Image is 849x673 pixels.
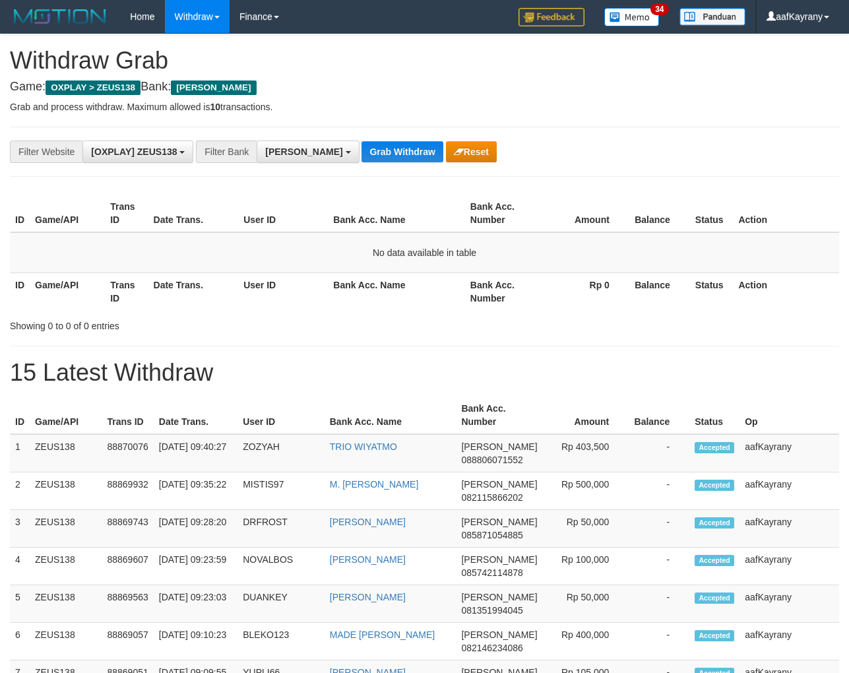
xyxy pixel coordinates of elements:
[543,434,629,472] td: Rp 403,500
[328,195,465,232] th: Bank Acc. Name
[10,80,839,94] h4: Game: Bank:
[629,548,689,585] td: -
[154,548,237,585] td: [DATE] 09:23:59
[328,272,465,310] th: Bank Acc. Name
[237,510,325,548] td: DRFROST
[461,643,522,653] span: Copy 082146234086 to clipboard
[237,623,325,660] td: BLEKO123
[105,195,148,232] th: Trans ID
[465,195,540,232] th: Bank Acc. Number
[465,272,540,310] th: Bank Acc. Number
[30,472,102,510] td: ZEUS138
[10,397,30,434] th: ID
[330,554,406,565] a: [PERSON_NAME]
[30,510,102,548] td: ZEUS138
[237,434,325,472] td: ZOZYAH
[629,195,690,232] th: Balance
[461,441,537,452] span: [PERSON_NAME]
[739,623,839,660] td: aafKayrany
[10,195,30,232] th: ID
[30,397,102,434] th: Game/API
[30,434,102,472] td: ZEUS138
[30,623,102,660] td: ZEUS138
[690,272,734,310] th: Status
[154,434,237,472] td: [DATE] 09:40:27
[325,397,456,434] th: Bank Acc. Name
[679,8,745,26] img: panduan.png
[629,585,689,623] td: -
[446,141,497,162] button: Reset
[46,80,141,95] span: OXPLAY > ZEUS138
[105,272,148,310] th: Trans ID
[330,517,406,527] a: [PERSON_NAME]
[237,548,325,585] td: NOVALBOS
[739,434,839,472] td: aafKayrany
[10,232,839,273] td: No data available in table
[739,397,839,434] th: Op
[238,195,328,232] th: User ID
[10,510,30,548] td: 3
[210,102,220,112] strong: 10
[461,554,537,565] span: [PERSON_NAME]
[102,472,153,510] td: 88869932
[461,517,537,527] span: [PERSON_NAME]
[540,195,629,232] th: Amount
[629,397,689,434] th: Balance
[154,510,237,548] td: [DATE] 09:28:20
[629,510,689,548] td: -
[91,146,177,157] span: [OXPLAY] ZEUS138
[10,434,30,472] td: 1
[543,510,629,548] td: Rp 50,000
[82,141,193,163] button: [OXPLAY] ZEUS138
[237,472,325,510] td: MISTIS97
[30,548,102,585] td: ZEUS138
[10,48,839,74] h1: Withdraw Grab
[148,272,239,310] th: Date Trans.
[689,397,739,434] th: Status
[10,548,30,585] td: 4
[171,80,256,95] span: [PERSON_NAME]
[102,585,153,623] td: 88869563
[257,141,359,163] button: [PERSON_NAME]
[739,548,839,585] td: aafKayrany
[695,555,734,566] span: Accepted
[10,314,344,333] div: Showing 0 to 0 of 0 entries
[30,272,105,310] th: Game/API
[10,272,30,310] th: ID
[330,592,406,602] a: [PERSON_NAME]
[102,510,153,548] td: 88869743
[461,592,537,602] span: [PERSON_NAME]
[456,397,542,434] th: Bank Acc. Number
[10,472,30,510] td: 2
[739,472,839,510] td: aafKayrany
[102,623,153,660] td: 88869057
[10,585,30,623] td: 5
[629,272,690,310] th: Balance
[102,548,153,585] td: 88869607
[739,585,839,623] td: aafKayrany
[10,623,30,660] td: 6
[461,479,537,490] span: [PERSON_NAME]
[695,442,734,453] span: Accepted
[238,272,328,310] th: User ID
[461,605,522,616] span: Copy 081351994045 to clipboard
[102,397,153,434] th: Trans ID
[690,195,734,232] th: Status
[739,510,839,548] td: aafKayrany
[330,479,419,490] a: M. [PERSON_NAME]
[519,8,584,26] img: Feedback.jpg
[733,272,839,310] th: Action
[237,585,325,623] td: DUANKEY
[461,629,537,640] span: [PERSON_NAME]
[629,623,689,660] td: -
[330,441,397,452] a: TRIO WIYATMO
[10,141,82,163] div: Filter Website
[695,593,734,604] span: Accepted
[543,397,629,434] th: Amount
[10,7,110,26] img: MOTION_logo.png
[543,623,629,660] td: Rp 400,000
[330,629,435,640] a: MADE [PERSON_NAME]
[461,455,522,465] span: Copy 088806071552 to clipboard
[543,585,629,623] td: Rp 50,000
[196,141,257,163] div: Filter Bank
